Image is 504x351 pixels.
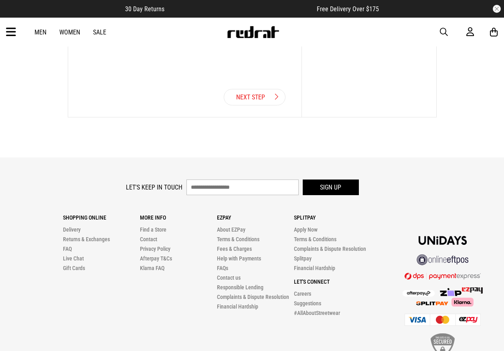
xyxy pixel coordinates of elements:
[217,284,263,290] a: Responsible Lending
[217,226,245,233] a: About EZPay
[93,28,106,36] a: Sale
[317,5,379,13] span: Free Delivery Over $175
[125,5,164,13] span: 30 Day Returns
[227,26,279,38] img: Redrat logo
[439,288,462,296] img: Zip
[217,214,294,221] p: Ezpay
[59,28,80,36] a: Women
[224,89,285,105] a: Next Step
[140,246,170,252] a: Privacy Policy
[217,246,252,252] a: Fees & Charges
[217,265,228,271] a: FAQs
[217,303,258,310] a: Financial Hardship
[63,226,81,233] a: Delivery
[294,246,366,252] a: Complaints & Dispute Resolution
[63,265,85,271] a: Gift Cards
[140,265,164,271] a: Klarna FAQ
[416,301,448,305] img: Splitpay
[217,294,289,300] a: Complaints & Dispute Resolution
[140,236,157,242] a: Contact
[417,254,469,265] img: online eftpos
[462,287,483,294] img: Splitpay
[217,274,241,281] a: Contact us
[63,255,84,262] a: Live Chat
[126,184,182,191] label: Let's keep in touch
[294,265,335,271] a: Financial Hardship
[405,272,481,280] img: DPS
[294,300,321,307] a: Suggestions
[303,180,359,195] button: Sign up
[217,255,261,262] a: Help with Payments
[405,314,481,326] img: Cards
[63,246,72,252] a: FAQ
[294,226,318,233] a: Apply Now
[217,236,259,242] a: Terms & Conditions
[34,28,47,36] a: Men
[294,214,371,221] p: Splitpay
[419,236,467,245] img: Unidays
[140,255,172,262] a: Afterpay T&Cs
[403,290,435,297] img: Afterpay
[140,226,166,233] a: Find a Store
[6,3,30,27] button: Open LiveChat chat widget
[294,236,336,242] a: Terms & Conditions
[63,214,140,221] p: Shopping Online
[180,5,301,13] iframe: Customer reviews powered by Trustpilot
[140,214,217,221] p: More Info
[448,298,474,307] img: Klarna
[294,310,340,316] a: #AllAboutStreetwear
[294,255,312,262] a: Splitpay
[294,290,311,297] a: Careers
[63,236,110,242] a: Returns & Exchanges
[294,278,371,285] p: Let's Connect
